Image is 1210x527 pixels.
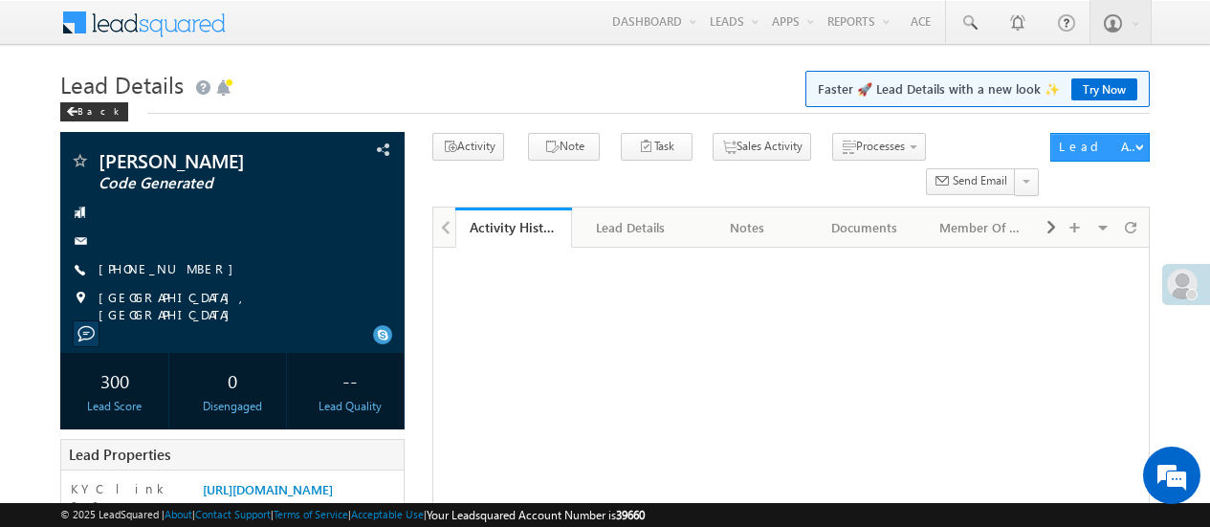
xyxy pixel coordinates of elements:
span: Processes [856,139,905,153]
div: Back [60,102,128,121]
span: Lead Details [60,69,184,99]
span: Lead Properties [69,445,170,464]
a: [URL][DOMAIN_NAME] [203,481,333,497]
div: Activity History [470,218,559,236]
button: Task [621,133,693,161]
span: Send Email [953,172,1007,189]
div: Member Of Lists [939,216,1024,239]
li: Member of Lists [924,208,1042,246]
div: Lead Details [587,216,672,239]
div: Lead Actions [1059,138,1140,155]
div: 300 [65,362,164,398]
span: © 2025 LeadSquared | | | | | [60,506,645,524]
a: Back [60,101,138,118]
a: Documents [807,208,925,248]
span: 39660 [616,508,645,522]
a: Contact Support [195,508,271,520]
button: Send Email [926,168,1016,196]
a: Acceptable Use [351,508,424,520]
span: Your Leadsquared Account Number is [427,508,645,522]
div: Documents [823,216,908,239]
label: KYC link 2_0 [71,480,186,515]
button: Processes [832,133,926,161]
a: Terms of Service [274,508,348,520]
div: Disengaged [183,398,281,415]
button: Sales Activity [713,133,811,161]
a: Notes [690,208,807,248]
span: [PERSON_NAME] [99,151,310,170]
div: Lead Score [65,398,164,415]
button: Lead Actions [1050,133,1149,162]
a: [PHONE_NUMBER] [99,260,243,276]
button: Activity [432,133,504,161]
a: Member Of Lists [924,208,1042,248]
div: Notes [705,216,790,239]
a: Activity History [455,208,573,248]
a: About [165,508,192,520]
a: Lead Details [572,208,690,248]
div: Lead Quality [300,398,399,415]
span: Faster 🚀 Lead Details with a new look ✨ [818,79,1137,99]
button: Note [528,133,600,161]
span: Code Generated [99,174,310,193]
div: 0 [183,362,281,398]
div: -- [300,362,399,398]
a: Try Now [1071,78,1137,100]
span: [GEOGRAPHIC_DATA], [GEOGRAPHIC_DATA] [99,289,375,323]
